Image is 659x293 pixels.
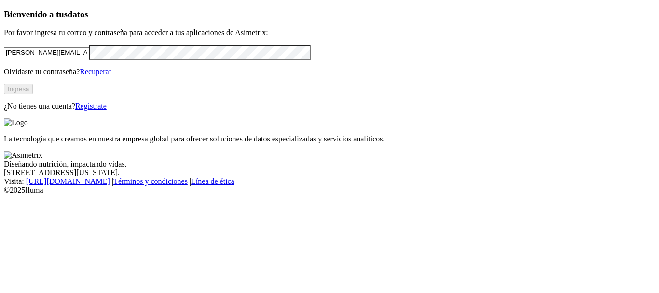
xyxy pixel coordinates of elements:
[80,68,111,76] a: Recuperar
[113,177,188,185] a: Términos y condiciones
[4,168,655,177] div: [STREET_ADDRESS][US_STATE].
[4,186,655,195] div: © 2025 Iluma
[4,28,655,37] p: Por favor ingresa tu correo y contraseña para acceder a tus aplicaciones de Asimetrix:
[68,9,88,19] span: datos
[4,177,655,186] div: Visita : | |
[4,118,28,127] img: Logo
[191,177,234,185] a: Línea de ética
[4,68,655,76] p: Olvidaste tu contraseña?
[4,102,655,111] p: ¿No tienes una cuenta?
[4,47,89,57] input: Tu correo
[4,160,655,168] div: Diseñando nutrición, impactando vidas.
[75,102,107,110] a: Regístrate
[4,135,655,143] p: La tecnología que creamos en nuestra empresa global para ofrecer soluciones de datos especializad...
[4,84,33,94] button: Ingresa
[4,9,655,20] h3: Bienvenido a tus
[4,151,42,160] img: Asimetrix
[26,177,110,185] a: [URL][DOMAIN_NAME]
